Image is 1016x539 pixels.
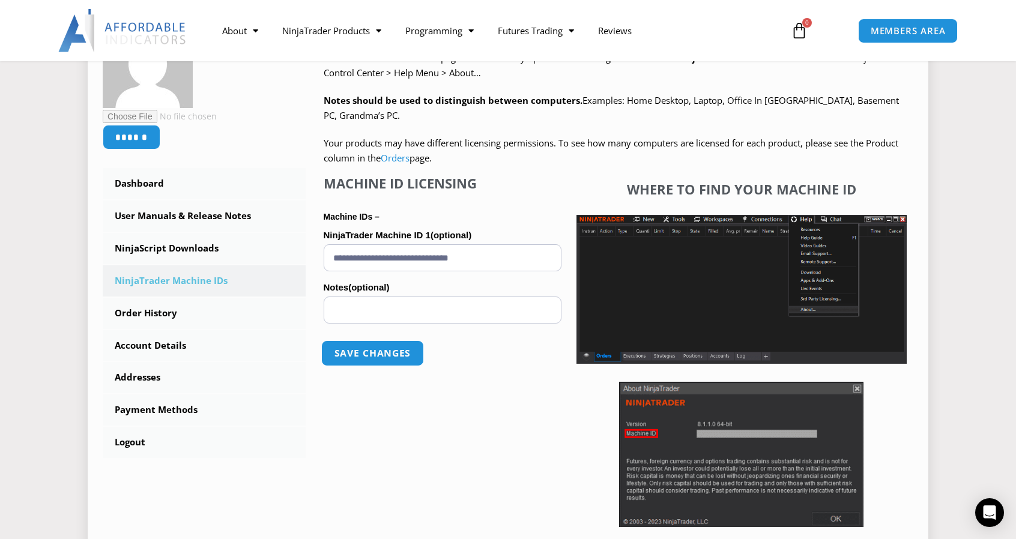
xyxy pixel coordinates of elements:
[576,181,907,197] h4: Where to find your Machine ID
[486,17,586,44] a: Futures Trading
[324,226,561,244] label: NinjaTrader Machine ID 1
[858,19,958,43] a: MEMBERS AREA
[103,233,306,264] a: NinjaScript Downloads
[103,18,193,108] img: 5dca5329d1bfd7d3ba0c6080da0106d6f0feb64fc2f1020b19c2553f5df73777
[58,9,187,52] img: LogoAI | Affordable Indicators – NinjaTrader
[324,94,582,106] strong: Notes should be used to distinguish between computers.
[324,94,899,122] span: Examples: Home Desktop, Laptop, Office In [GEOGRAPHIC_DATA], Basement PC, Grandma’s PC.
[586,17,644,44] a: Reviews
[802,18,812,28] span: 0
[270,17,393,44] a: NinjaTrader Products
[210,17,270,44] a: About
[975,498,1004,527] div: Open Intercom Messenger
[619,382,863,527] img: Screenshot 2025-01-17 114931 | Affordable Indicators – NinjaTrader
[431,230,471,240] span: (optional)
[103,168,306,199] a: Dashboard
[324,212,379,221] strong: Machine IDs –
[103,298,306,329] a: Order History
[103,427,306,458] a: Logout
[653,52,824,64] strong: Your NinjaTrader Machine ID is found
[103,168,306,458] nav: Account pages
[576,215,907,364] img: Screenshot 2025-01-17 1155544 | Affordable Indicators – NinjaTrader
[324,137,898,164] span: Your products may have different licensing permissions. To see how many computers are licensed fo...
[103,265,306,297] a: NinjaTrader Machine IDs
[381,152,410,164] a: Orders
[103,330,306,361] a: Account Details
[321,340,423,366] button: Save changes
[871,26,946,35] span: MEMBERS AREA
[348,282,389,292] span: (optional)
[773,13,826,48] a: 0
[103,362,306,393] a: Addresses
[103,394,306,426] a: Payment Methods
[103,200,306,232] a: User Manuals & Release Notes
[393,17,486,44] a: Programming
[324,279,561,297] label: Notes
[210,17,777,44] nav: Menu
[324,175,561,191] h4: Machine ID Licensing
